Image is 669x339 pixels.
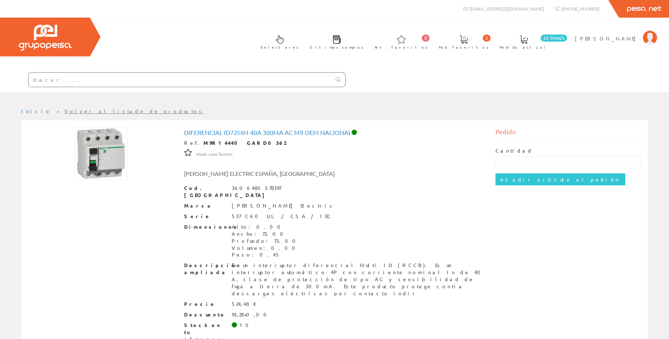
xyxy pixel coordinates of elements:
input: Añadir artículo al pedido [495,173,625,185]
div: Peso: 0.45 [232,251,300,258]
div: 10 [239,322,253,329]
div: Ref. [184,140,485,147]
span: Añadir como favorito [196,152,232,157]
div: Ancho: 72.00 [232,230,300,238]
span: Ped. favoritos [439,44,489,51]
span: Últimas compras [310,44,364,51]
div: [PERSON_NAME] ELECTRIC ESPAÑA, [GEOGRAPHIC_DATA] [179,169,360,178]
a: Últimas compras [303,29,367,54]
span: Pedido actual [500,44,548,51]
a: Volver al listado de productos [65,108,204,114]
div: [PERSON_NAME] Electric [232,202,335,209]
div: Profundo: 73.00 [232,238,300,245]
span: 10 línea/s [541,35,567,42]
input: Buscar ... [29,73,332,87]
a: Selectores [254,29,302,54]
span: Cod. [GEOGRAPHIC_DATA] [184,185,226,199]
span: Serie [184,213,226,220]
span: Precio [184,301,226,308]
span: [PERSON_NAME] [575,35,639,42]
a: Inicio [21,108,51,114]
div: 537 C60 UL / CSA / IEC [232,213,332,220]
span: Descripción ampliada [184,262,226,276]
span: Art. favoritos [375,44,428,51]
div: Alto: 0.00 [232,223,300,230]
span: Dimensiones [184,223,226,230]
a: 10 línea/s Pedido actual [493,29,569,54]
span: Descuento [184,311,226,318]
img: Grupo Peisa [19,25,72,51]
span: [PHONE_NUMBER] [561,6,600,12]
div: Es un interruptor diferencial Multi ID (RCCB). Es un interruptor automático 4P con corriente nomi... [232,262,485,297]
a: [PERSON_NAME] [575,29,657,36]
span: Selectores [261,44,299,51]
strong: M9R14440 GARD0362 [203,140,286,146]
a: Añadir como favorito [196,150,232,157]
h1: Diferencial Id72mm 40a 300ma Ac M9 Oem Nacional [184,129,485,136]
span: 0 [422,35,430,42]
div: 93,28+0,00 [232,311,271,318]
span: Marca [184,202,226,209]
div: 524,48 € [232,301,257,308]
div: Pedido [495,127,641,140]
div: Volumen: 0.00 [232,245,300,252]
img: Foto artículo Diferencial Id72mm 40a 300ma Ac M9 Oem Nacional (150x150) [74,127,127,180]
span: 0 [483,35,491,42]
span: [EMAIL_ADDRESS][DOMAIN_NAME] [470,6,544,12]
div: 3606480578397 [232,185,281,192]
label: Cantidad [495,147,533,154]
